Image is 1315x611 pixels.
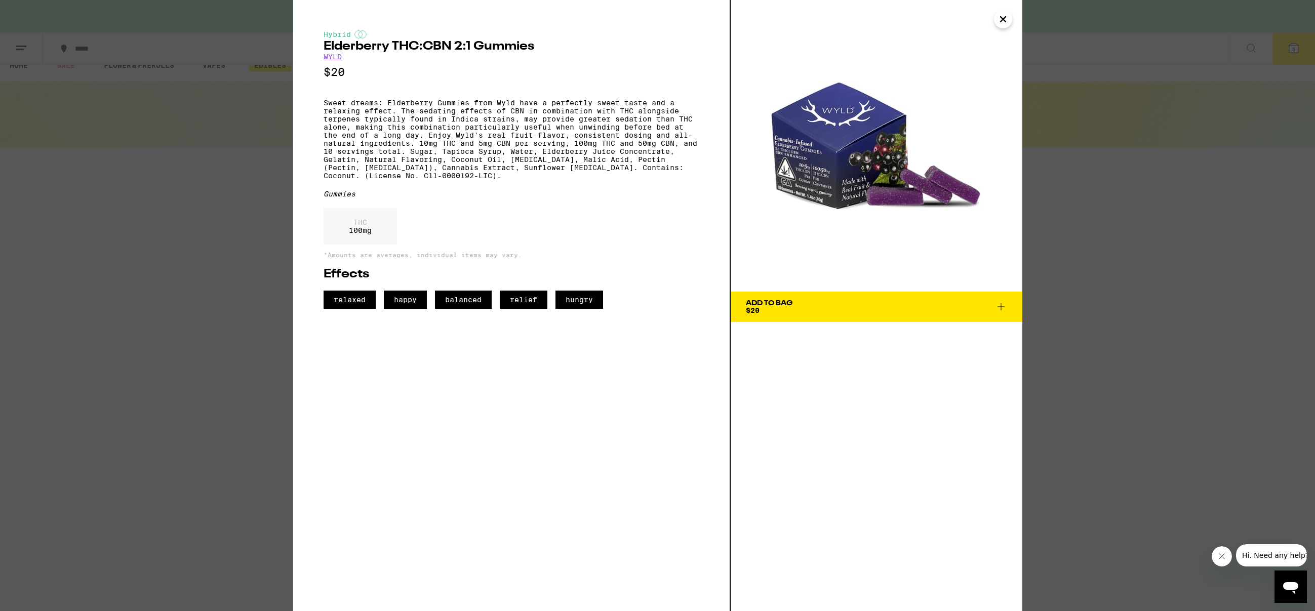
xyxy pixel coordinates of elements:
div: 100 mg [324,208,397,245]
span: happy [384,291,427,309]
div: Hybrid [324,30,699,38]
span: $20 [746,306,760,314]
span: hungry [555,291,603,309]
span: Hi. Need any help? [6,7,73,15]
span: balanced [435,291,492,309]
p: $20 [324,66,699,78]
p: Sweet dreams: Elderberry Gummies from Wyld have a perfectly sweet taste and a relaxing effect. Th... [324,99,699,180]
a: WYLD [324,53,342,61]
span: relief [500,291,547,309]
iframe: Close message [1212,546,1232,566]
iframe: Message from company [1236,544,1307,566]
iframe: Button to launch messaging window [1274,571,1307,603]
button: Close [994,10,1012,28]
h2: Elderberry THC:CBN 2:1 Gummies [324,40,699,53]
p: *Amounts are averages, individual items may vary. [324,252,699,258]
div: Gummies [324,190,699,198]
h2: Effects [324,268,699,280]
div: Add To Bag [746,300,792,307]
button: Add To Bag$20 [731,292,1022,322]
img: hybridColor.svg [354,30,367,38]
p: THC [349,218,372,226]
span: relaxed [324,291,376,309]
